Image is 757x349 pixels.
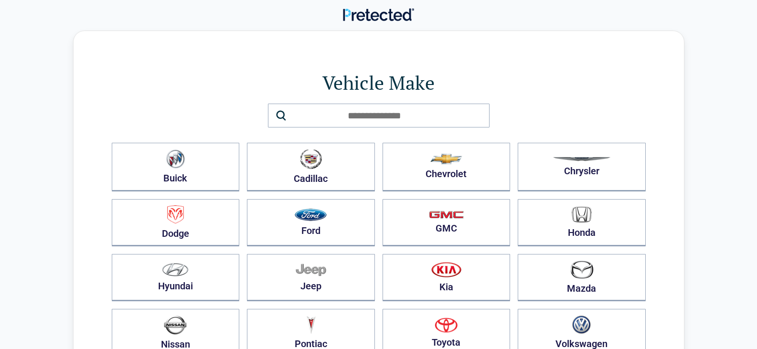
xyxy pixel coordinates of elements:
[518,199,646,246] button: Honda
[112,254,240,301] button: Hyundai
[112,143,240,191] button: Buick
[112,199,240,246] button: Dodge
[518,254,646,301] button: Mazda
[247,143,375,191] button: Cadillac
[383,254,511,301] button: Kia
[247,199,375,246] button: Ford
[383,199,511,246] button: GMC
[383,143,511,191] button: Chevrolet
[112,69,646,96] h1: Vehicle Make
[518,143,646,191] button: Chrysler
[247,254,375,301] button: Jeep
